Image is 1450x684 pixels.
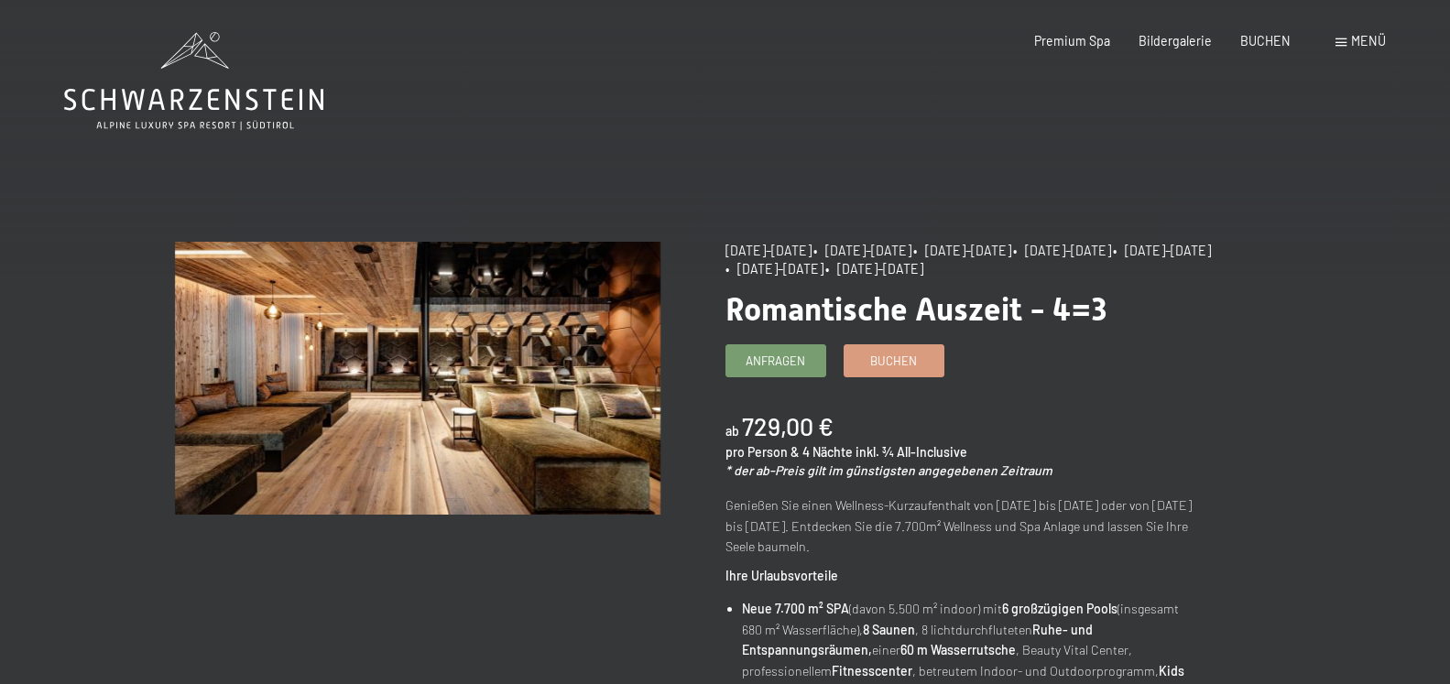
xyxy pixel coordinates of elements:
[725,462,1052,478] em: * der ab-Preis gilt im günstigsten angegebenen Zeitraum
[742,601,849,616] strong: Neue 7.700 m² SPA
[1034,33,1110,49] a: Premium Spa
[1002,601,1117,616] strong: 6 großzügigen Pools
[725,243,812,258] span: [DATE]–[DATE]
[1013,243,1111,258] span: • [DATE]–[DATE]
[726,345,825,375] a: Anfragen
[825,261,923,277] span: • [DATE]–[DATE]
[870,353,917,369] span: Buchen
[863,622,915,637] strong: 8 Saunen
[913,243,1011,258] span: • [DATE]–[DATE]
[725,444,800,460] span: pro Person &
[746,353,805,369] span: Anfragen
[1113,243,1211,258] span: • [DATE]–[DATE]
[725,261,823,277] span: • [DATE]–[DATE]
[725,568,838,583] strong: Ihre Urlaubsvorteile
[725,290,1107,328] span: Romantische Auszeit - 4=3
[900,642,1016,657] strong: 60 m Wasserrutsche
[725,423,739,439] span: ab
[742,411,834,440] b: 729,00 €
[1240,33,1291,49] a: BUCHEN
[1139,33,1212,49] a: Bildergalerie
[1351,33,1386,49] span: Menü
[175,242,660,515] img: Romantische Auszeit - 4=3
[832,663,912,679] strong: Fitnesscenter
[845,345,943,375] a: Buchen
[856,444,967,460] span: inkl. ¾ All-Inclusive
[802,444,853,460] span: 4 Nächte
[813,243,911,258] span: • [DATE]–[DATE]
[725,495,1211,558] p: Genießen Sie einen Wellness-Kurzaufenthalt von [DATE] bis [DATE] oder von [DATE] bis [DATE]. Entd...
